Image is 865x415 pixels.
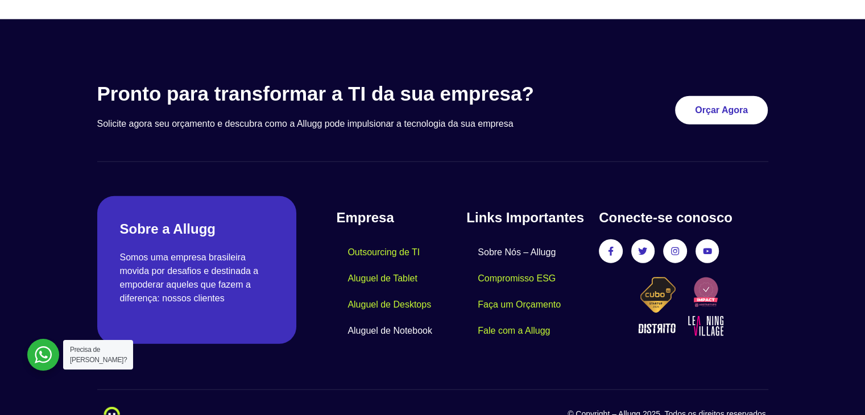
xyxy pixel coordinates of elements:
h2: Sobre a Allugg [120,219,274,239]
nav: Menu [466,239,587,344]
nav: Menu [336,239,466,344]
span: Precisa de [PERSON_NAME]? [70,346,127,364]
a: Fale com a Allugg [466,318,561,344]
a: Faça um Orçamento [466,292,572,318]
div: Widget de chat [661,270,865,415]
h4: Links Importantes [466,208,587,228]
p: Solicite agora seu orçamento e descubra como a Allugg pode impulsionar a tecnologia da sua empresa [97,117,587,131]
h4: Conecte-se conosco [599,208,768,228]
iframe: Chat Widget [661,270,865,415]
p: Somos uma empresa brasileira movida por desafios e destinada a empoderar aqueles que fazem a dife... [120,251,274,305]
h3: Pronto para transformar a TI da sua empresa? [97,82,587,106]
a: Aluguel de Desktops [336,292,442,318]
a: Orçar Agora [675,96,768,125]
a: Aluguel de Notebook [336,318,444,344]
a: Outsourcing de TI [336,239,431,265]
a: Sobre Nós – Allugg [466,239,567,265]
h4: Empresa [336,208,466,228]
span: Orçar Agora [695,106,748,115]
a: Aluguel de Tablet [336,265,428,292]
a: Compromisso ESG [466,265,567,292]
